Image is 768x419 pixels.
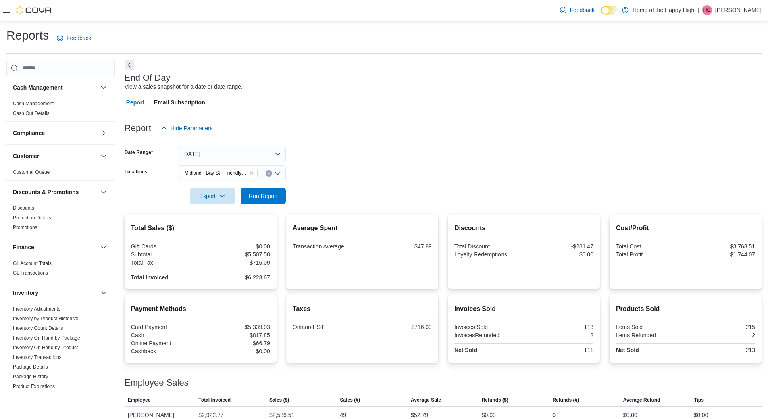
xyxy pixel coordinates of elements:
[616,304,755,314] h2: Products Sold
[525,347,593,353] div: 111
[13,83,97,92] button: Cash Management
[125,378,189,388] h3: Employee Sales
[570,6,594,14] span: Feedback
[171,124,213,132] span: Hide Parameters
[13,188,79,196] h3: Discounts & Promotions
[687,243,755,250] div: $3,763.51
[13,169,50,175] span: Customer Queue
[687,251,755,258] div: $1,744.07
[340,397,360,403] span: Sales (#)
[99,187,108,197] button: Discounts & Promotions
[13,270,48,276] span: GL Transactions
[13,110,50,116] a: Cash Out Details
[202,274,270,281] div: $6,223.67
[125,83,243,91] div: View a sales snapshot for a date or date range.
[99,288,108,298] button: Inventory
[616,251,684,258] div: Total Profit
[13,100,54,107] span: Cash Management
[13,315,79,322] span: Inventory by Product Historical
[6,27,49,44] h1: Reports
[13,325,63,331] a: Inventory Count Details
[293,223,432,233] h2: Average Spent
[687,332,755,338] div: 2
[181,169,258,177] span: Midland - Bay St - Friendly Stranger
[13,261,52,266] a: GL Account Totals
[13,289,38,297] h3: Inventory
[482,397,508,403] span: Refunds ($)
[13,215,51,221] a: Promotion Details
[125,123,151,133] h3: Report
[241,188,286,204] button: Run Report
[6,203,115,236] div: Discounts & Promotions
[454,243,522,250] div: Total Discount
[67,34,91,42] span: Feedback
[703,5,711,15] span: HG
[13,289,97,297] button: Inventory
[269,397,289,403] span: Sales ($)
[13,364,48,370] a: Package Details
[131,340,199,346] div: Online Payment
[131,223,270,233] h2: Total Sales ($)
[131,243,199,250] div: Gift Cards
[293,243,361,250] div: Transaction Average
[616,332,684,338] div: Items Refunded
[364,243,432,250] div: $47.89
[13,306,60,312] span: Inventory Adjustments
[601,6,618,15] input: Dark Mode
[266,170,272,177] button: Clear input
[158,120,216,136] button: Hide Parameters
[195,188,230,204] span: Export
[13,306,60,312] a: Inventory Adjustments
[293,304,432,314] h2: Taxes
[125,60,134,70] button: Next
[131,274,169,281] strong: Total Invoiced
[13,83,63,92] h3: Cash Management
[293,324,361,330] div: Ontario HST
[715,5,762,15] p: [PERSON_NAME]
[552,397,579,403] span: Refunds (#)
[202,324,270,330] div: $5,339.03
[13,188,97,196] button: Discounts & Promotions
[454,223,593,233] h2: Discounts
[13,374,48,379] a: Package History
[6,99,115,121] div: Cash Management
[454,324,522,330] div: Invoices Sold
[454,347,477,353] strong: Net Sold
[202,348,270,354] div: $0.00
[13,335,80,341] a: Inventory On Hand by Package
[6,167,115,180] div: Customer
[13,243,34,251] h3: Finance
[131,259,199,266] div: Total Tax
[202,259,270,266] div: $716.09
[13,354,62,360] a: Inventory Transactions
[99,128,108,138] button: Compliance
[525,243,593,250] div: -$231.47
[13,205,34,211] span: Discounts
[13,243,97,251] button: Finance
[128,397,151,403] span: Employee
[13,345,78,350] a: Inventory On Hand by Product
[557,2,597,18] a: Feedback
[13,215,51,221] span: Promotion Details
[702,5,712,15] div: Hayley Gower
[454,332,522,338] div: InvoicesRefunded
[13,384,55,389] a: Product Expirations
[99,83,108,92] button: Cash Management
[16,6,52,14] img: Cova
[13,335,80,341] span: Inventory On Hand by Package
[131,251,199,258] div: Subtotal
[249,171,254,175] button: Remove Midland - Bay St - Friendly Stranger from selection in this group
[125,169,148,175] label: Locations
[249,192,278,200] span: Run Report
[202,340,270,346] div: $66.79
[99,151,108,161] button: Customer
[99,242,108,252] button: Finance
[633,5,694,15] p: Home of the Happy High
[125,149,153,156] label: Date Range
[13,316,79,321] a: Inventory by Product Historical
[131,324,199,330] div: Card Payment
[13,129,97,137] button: Compliance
